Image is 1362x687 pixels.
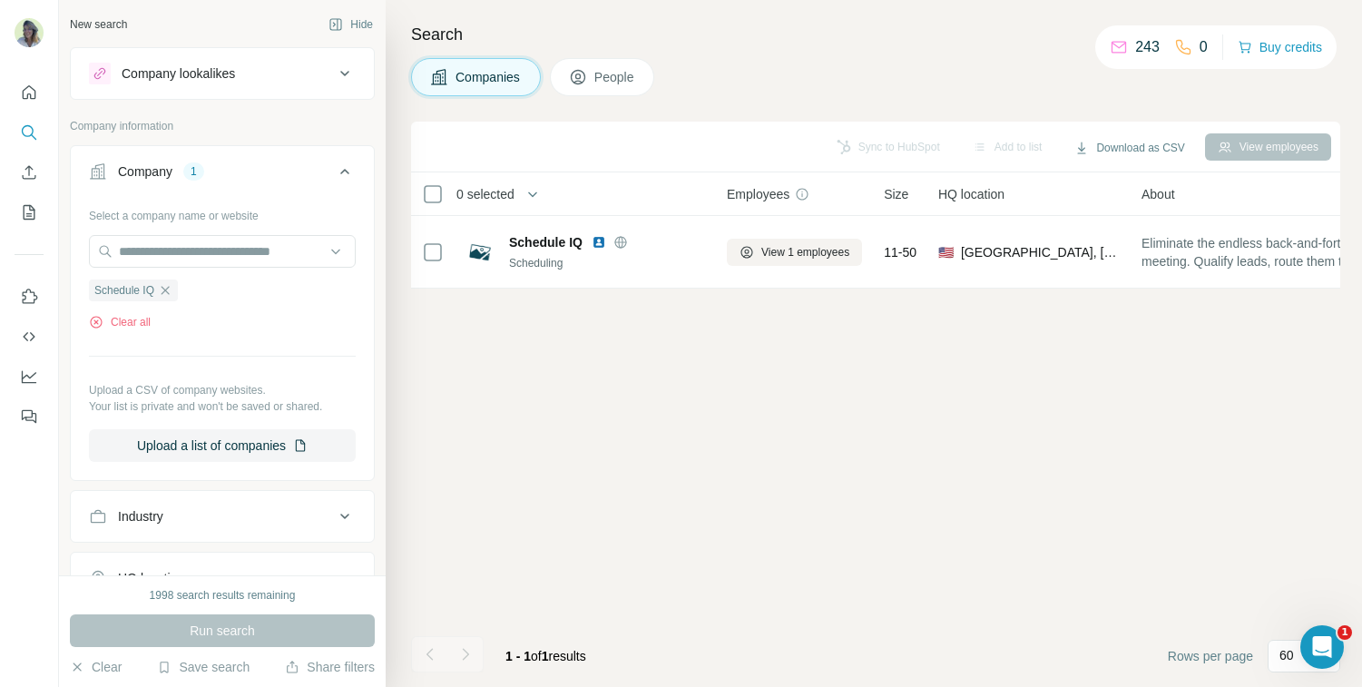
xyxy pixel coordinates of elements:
button: Use Surfe API [15,320,44,353]
button: Clear all [89,314,151,330]
button: Download as CSV [1062,134,1197,162]
span: Employees [727,185,789,203]
img: Logo of Schedule IQ [465,238,495,267]
p: Upload a CSV of company websites. [89,382,356,398]
div: HQ location [118,569,184,587]
div: Industry [118,507,163,525]
button: Upload a list of companies [89,429,356,462]
p: Your list is private and won't be saved or shared. [89,398,356,415]
div: New search [70,16,127,33]
span: results [505,649,586,663]
div: 1998 search results remaining [150,587,296,604]
span: Companies [456,68,522,86]
h4: Search [411,22,1340,47]
button: Dashboard [15,360,44,393]
span: About [1142,185,1175,203]
div: Company [118,162,172,181]
img: LinkedIn logo [592,235,606,250]
div: Company lookalikes [122,64,235,83]
span: 11-50 [884,243,916,261]
button: Company lookalikes [71,52,374,95]
button: Hide [316,11,386,38]
span: 1 [1338,625,1352,640]
button: Feedback [15,400,44,433]
span: 1 - 1 [505,649,531,663]
button: Enrich CSV [15,156,44,189]
div: Select a company name or website [89,201,356,224]
p: 60 [1279,646,1294,664]
p: 243 [1135,36,1160,58]
span: Schedule IQ [94,282,154,299]
span: HQ location [938,185,1004,203]
button: Industry [71,495,374,538]
span: Schedule IQ [509,233,583,251]
div: 1 [183,163,204,180]
div: Scheduling [509,255,705,271]
span: of [531,649,542,663]
button: Buy credits [1238,34,1322,60]
button: Use Surfe on LinkedIn [15,280,44,313]
button: Search [15,116,44,149]
button: Quick start [15,76,44,109]
span: People [594,68,636,86]
button: Share filters [285,658,375,676]
span: [GEOGRAPHIC_DATA], [US_STATE] [961,243,1120,261]
span: 1 [542,649,549,663]
p: 0 [1200,36,1208,58]
span: 🇺🇸 [938,243,954,261]
button: View 1 employees [727,239,862,266]
img: Avatar [15,18,44,47]
button: Clear [70,658,122,676]
button: Save search [157,658,250,676]
p: Company information [70,118,375,134]
button: HQ location [71,556,374,600]
span: Rows per page [1168,647,1253,665]
span: 0 selected [456,185,514,203]
span: View 1 employees [761,244,849,260]
button: My lists [15,196,44,229]
button: Company1 [71,150,374,201]
iframe: Intercom live chat [1300,625,1344,669]
span: Size [884,185,908,203]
